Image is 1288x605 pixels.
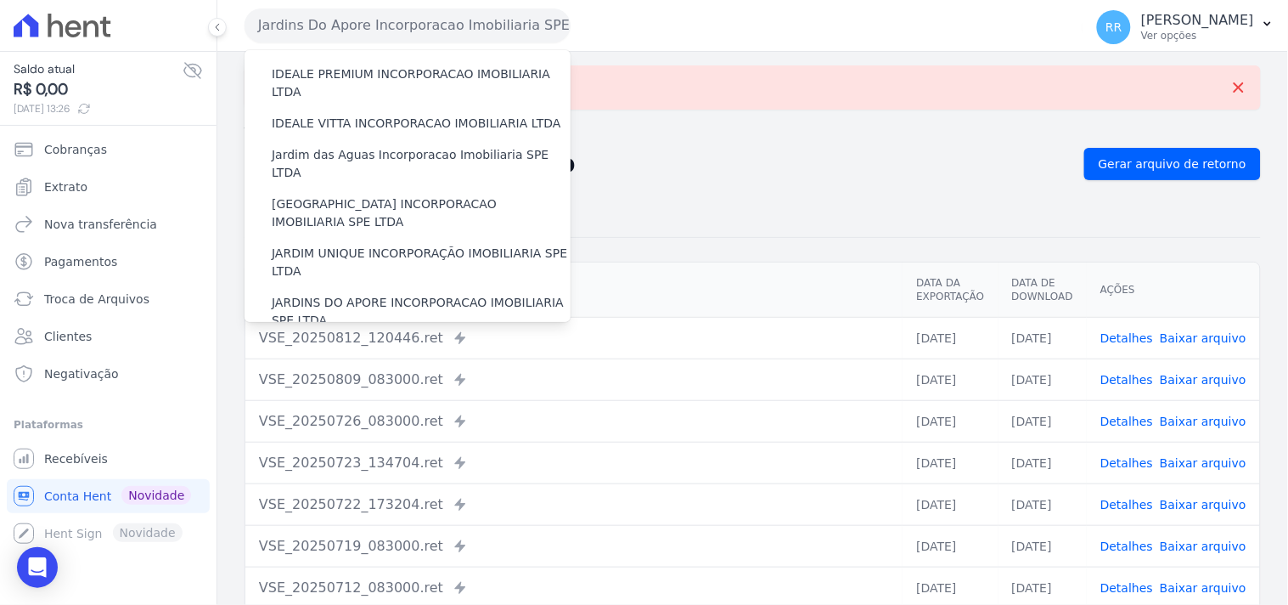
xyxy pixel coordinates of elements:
td: [DATE] [903,525,998,567]
a: Baixar arquivo [1160,498,1246,512]
a: Negativação [7,357,210,391]
nav: Sidebar [14,133,203,551]
span: Troca de Arquivos [44,291,149,308]
label: Jardim das Aguas Incorporacao Imobiliaria SPE LTDA [272,146,571,182]
td: [DATE] [998,483,1087,525]
td: [DATE] [903,442,998,483]
a: Extrato [7,170,210,204]
span: Clientes [44,328,92,345]
td: [DATE] [998,525,1087,567]
label: IDEALE VITTA INCORPORACAO IMOBILIARIA LTDA [272,115,560,133]
div: VSE_20250722_173204.ret [259,495,889,515]
div: VSE_20250809_083000.ret [259,370,889,390]
nav: Breadcrumb [245,123,1261,141]
td: [DATE] [998,400,1087,442]
div: VSE_20250719_083000.ret [259,536,889,557]
label: JARDINS DO APORE INCORPORACAO IMOBILIARIA SPE LTDA [272,294,571,330]
td: [DATE] [998,317,1087,359]
span: Recebíveis [44,450,108,467]
a: Detalhes [1100,498,1153,512]
button: Jardins Do Apore Incorporacao Imobiliaria SPE LTDA [245,8,571,42]
p: Ver opções [1141,29,1254,42]
th: Arquivo [245,263,903,318]
a: Detalhes [1100,581,1153,595]
div: VSE_20250712_083000.ret [259,578,889,598]
td: [DATE] [903,317,998,359]
td: [DATE] [903,483,998,525]
a: Clientes [7,319,210,353]
th: Data de Download [998,263,1087,318]
td: [DATE] [903,359,998,400]
h2: Exportações de Retorno [245,152,1071,176]
a: Baixar arquivo [1160,456,1246,470]
a: Cobranças [7,133,210,167]
a: Pagamentos [7,245,210,279]
button: RR [PERSON_NAME] Ver opções [1083,3,1288,51]
span: R$ 0,00 [14,78,183,101]
th: Ações [1087,263,1260,318]
span: Negativação [44,365,119,382]
div: Open Intercom Messenger [17,547,58,588]
a: Detalhes [1100,540,1153,553]
th: Data da Exportação [903,263,998,318]
a: Baixar arquivo [1160,331,1246,345]
label: IDEALE PREMIUM INCORPORACAO IMOBILIARIA LTDA [272,65,571,101]
span: [DATE] 13:26 [14,101,183,116]
span: Nova transferência [44,216,157,233]
a: Troca de Arquivos [7,282,210,316]
a: Baixar arquivo [1160,581,1246,595]
p: [PERSON_NAME] [1141,12,1254,29]
div: VSE_20250723_134704.ret [259,453,889,473]
a: Detalhes [1100,331,1153,345]
div: Plataformas [14,415,203,435]
a: Conta Hent Novidade [7,479,210,513]
a: Gerar arquivo de retorno [1084,148,1261,180]
a: Recebíveis [7,442,210,476]
a: Nova transferência [7,207,210,241]
a: Baixar arquivo [1160,540,1246,553]
a: Baixar arquivo [1160,373,1246,387]
div: VSE_20250812_120446.ret [259,328,889,348]
a: Baixar arquivo [1160,415,1246,428]
span: Pagamentos [44,253,117,270]
td: [DATE] [998,442,1087,483]
span: Extrato [44,178,87,195]
span: RR [1105,21,1122,33]
span: Cobranças [44,141,107,158]
label: JARDIM UNIQUE INCORPORAÇÃO IMOBILIARIA SPE LTDA [272,245,571,280]
span: Gerar arquivo de retorno [1099,155,1246,172]
span: Conta Hent [44,488,111,505]
td: [DATE] [903,400,998,442]
a: Detalhes [1100,373,1153,387]
td: [DATE] [998,359,1087,400]
a: Detalhes [1100,415,1153,428]
label: [GEOGRAPHIC_DATA] INCORPORACAO IMOBILIARIA SPE LTDA [272,195,571,231]
span: Saldo atual [14,60,183,78]
span: Novidade [121,486,191,505]
div: VSE_20250726_083000.ret [259,411,889,432]
a: Detalhes [1100,456,1153,470]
